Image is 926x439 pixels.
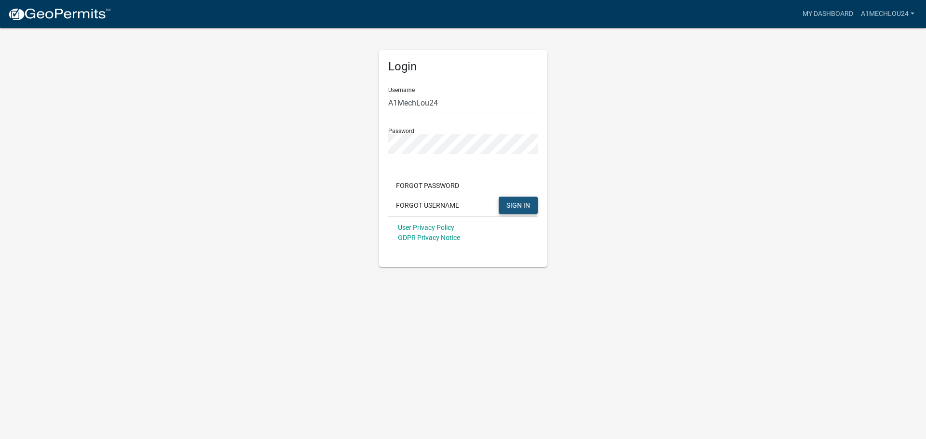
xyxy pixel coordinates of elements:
[398,234,460,241] a: GDPR Privacy Notice
[857,5,918,23] a: A1MechLou24
[506,201,530,209] span: SIGN IN
[398,224,454,231] a: User Privacy Policy
[388,197,467,214] button: Forgot Username
[388,177,467,194] button: Forgot Password
[799,5,857,23] a: My Dashboard
[388,60,538,74] h5: Login
[499,197,538,214] button: SIGN IN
